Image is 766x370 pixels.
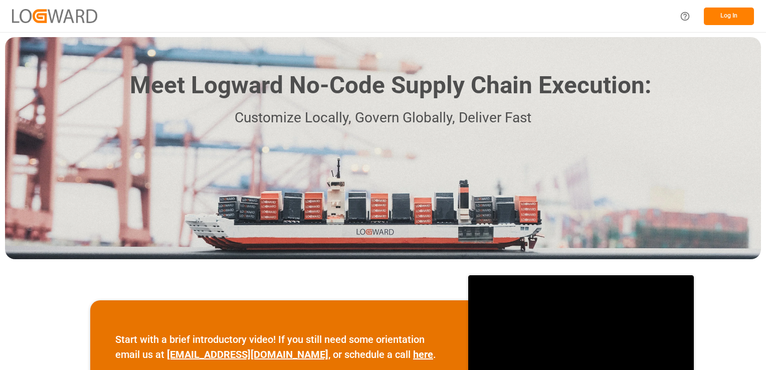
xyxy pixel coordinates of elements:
[130,68,651,103] h1: Meet Logward No-Code Supply Chain Execution:
[115,107,651,129] p: Customize Locally, Govern Globally, Deliver Fast
[413,348,433,360] a: here
[115,332,443,362] p: Start with a brief introductory video! If you still need some orientation email us at , or schedu...
[12,9,97,23] img: Logward_new_orange.png
[167,348,328,360] a: [EMAIL_ADDRESS][DOMAIN_NAME]
[674,5,696,28] button: Help Center
[704,8,754,25] button: Log In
